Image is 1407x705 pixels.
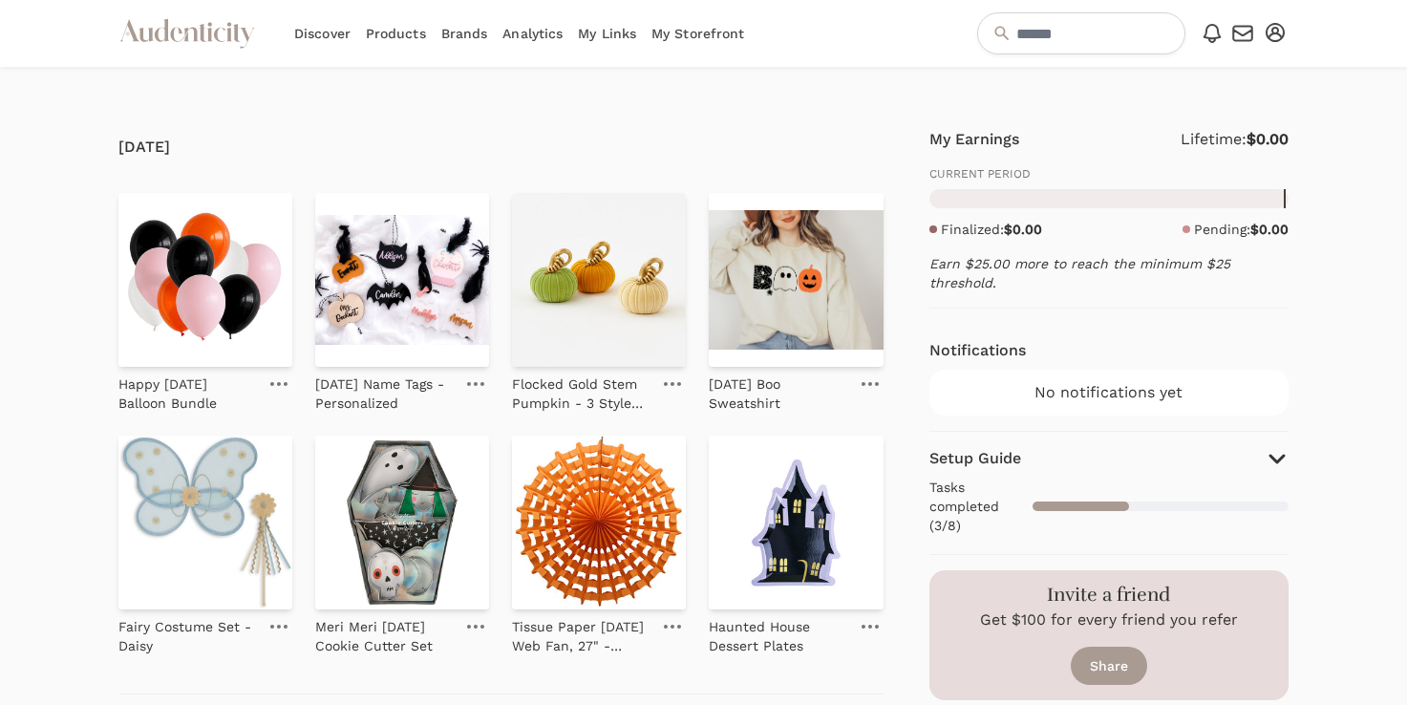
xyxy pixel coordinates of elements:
[929,339,1026,362] h4: Notifications
[315,374,455,413] p: [DATE] Name Tags - Personalized
[118,136,884,159] h4: [DATE]
[512,617,651,655] p: Tissue Paper [DATE] Web Fan, 27" - Orange
[118,617,258,655] p: Fairy Costume Set - Daisy
[315,193,489,367] img: Halloween Name Tags - Personalized
[709,436,883,609] img: Haunted House Dessert Plates
[709,374,848,413] p: [DATE] Boo Sweatshirt
[929,166,1289,182] p: CURRENT PERIOD
[709,367,848,413] a: [DATE] Boo Sweatshirt
[709,609,848,655] a: Haunted House Dessert Plates
[1181,128,1289,151] p: Lifetime:
[941,220,1042,239] p: Finalized:
[118,436,292,609] img: Fairy Costume Set - Daisy
[315,609,455,655] a: Meri Meri [DATE] Cookie Cutter Set
[118,374,258,413] p: Happy [DATE] Balloon Bundle
[1247,130,1289,148] strong: $0.00
[929,128,1019,151] h4: My Earnings
[315,436,489,609] img: Meri Meri Halloween Cookie Cutter Set
[1250,222,1289,237] strong: $0.00
[929,254,1289,292] p: Earn $25.00 more to reach the minimum $25 threshold.
[1047,582,1170,609] h3: Invite a friend
[118,609,258,655] a: Fairy Costume Set - Daisy
[929,478,1034,535] span: Tasks completed (3/8)
[709,617,848,655] p: Haunted House Dessert Plates
[980,609,1238,631] p: Get $100 for every friend you refer
[512,609,651,655] a: Tissue Paper [DATE] Web Fan, 27" - Orange
[512,374,651,413] p: Flocked Gold Stem Pumpkin - 3 Style Options
[929,447,1289,539] button: Setup Guide Tasks completed (3/8)
[709,193,883,367] img: Halloween Boo Sweatshirt
[1194,220,1289,239] p: Pending:
[1071,647,1147,685] a: Share
[512,193,686,367] img: Flocked Gold Stem Pumpkin - 3 Style Options
[512,436,686,609] img: Tissue Paper Halloween Web Fan, 27" - Orange
[118,367,258,413] a: Happy [DATE] Balloon Bundle
[1004,222,1042,237] strong: $0.00
[512,367,651,413] a: Flocked Gold Stem Pumpkin - 3 Style Options
[929,447,1021,470] h4: Setup Guide
[1034,381,1183,404] span: No notifications yet
[315,367,455,413] a: [DATE] Name Tags - Personalized
[118,193,292,367] img: Happy Halloween Balloon Bundle
[315,617,455,655] p: Meri Meri [DATE] Cookie Cutter Set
